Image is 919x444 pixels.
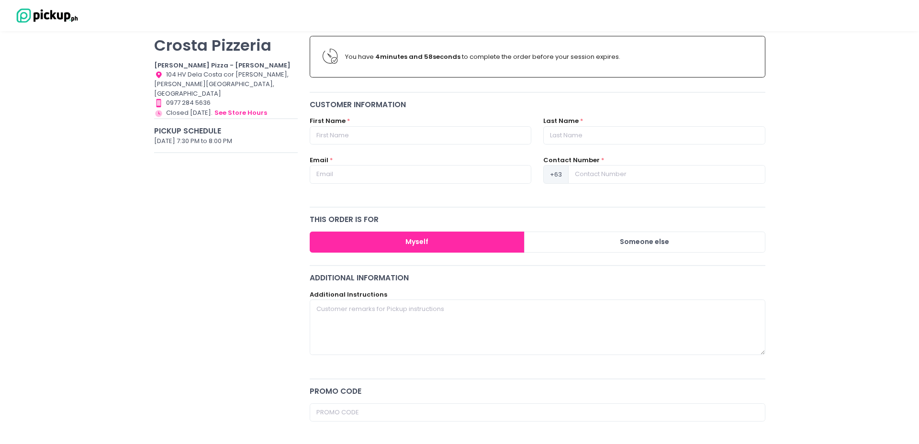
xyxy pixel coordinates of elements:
label: Contact Number [543,155,600,165]
input: Email [310,165,531,183]
b: 4 minutes and 58 seconds [375,52,460,61]
div: [DATE] 7:30 PM to 8:00 PM [154,136,298,146]
img: logo [12,7,79,24]
button: Someone else [524,232,765,253]
input: Last Name [543,126,765,144]
input: Contact Number [568,165,765,183]
div: Large button group [310,232,765,253]
div: Customer Information [310,99,765,110]
input: First Name [310,126,531,144]
label: First Name [310,116,346,126]
button: see store hours [214,108,268,118]
div: Closed [DATE]. [154,108,298,118]
label: Last Name [543,116,579,126]
div: 0977 284 5636 [154,98,298,108]
label: Additional Instructions [310,290,387,300]
div: You have to complete the order before your session expires. [345,52,752,62]
div: Pickup Schedule [154,125,298,136]
input: Promo Code [310,403,765,422]
label: Email [310,155,328,165]
b: [PERSON_NAME] Pizza - [PERSON_NAME] [154,61,291,70]
div: Additional Information [310,272,765,283]
button: Myself [310,232,525,253]
div: 104 HV Dela Costa cor [PERSON_NAME], [PERSON_NAME][GEOGRAPHIC_DATA], [GEOGRAPHIC_DATA] [154,70,298,98]
div: Promo code [310,386,765,397]
p: Crosta Pizzeria [154,36,298,55]
span: +63 [543,165,569,183]
div: this order is for [310,214,765,225]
